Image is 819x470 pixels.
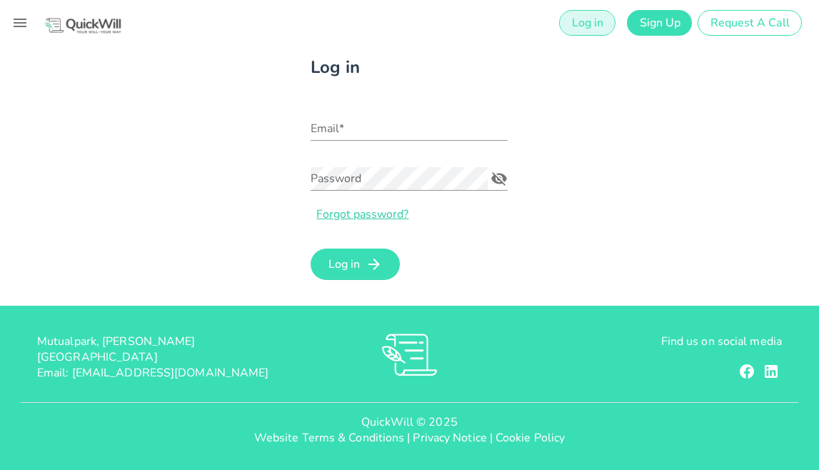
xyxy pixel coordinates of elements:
[37,334,196,365] span: Mutualpark, [PERSON_NAME][GEOGRAPHIC_DATA]
[533,334,782,349] p: Find us on social media
[43,16,123,35] img: Logo
[382,334,437,376] img: RVs0sauIwKhMoGR03FLGkjXSOVwkZRnQsltkF0QxpTsornXsmh1o7vbL94pqF3d8sZvAAAAAElFTkSuQmCC
[407,430,410,446] span: |
[571,15,603,31] span: Log in
[486,169,512,188] button: Password appended action
[496,430,565,446] a: Cookie Policy
[37,365,269,381] span: Email: [EMAIL_ADDRESS][DOMAIN_NAME]
[254,430,405,446] a: Website Terms & Conditions
[559,10,615,36] a: Log in
[490,430,493,446] span: |
[698,10,802,36] button: Request A Call
[311,249,400,280] button: Log in
[311,206,408,222] a: Forgot password?
[638,15,680,31] span: Sign Up
[311,54,615,80] h2: Log in
[413,430,486,446] a: Privacy Notice
[328,256,360,272] span: Log in
[627,10,691,36] a: Sign Up
[710,15,790,31] span: Request A Call
[11,414,808,430] p: QuickWill © 2025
